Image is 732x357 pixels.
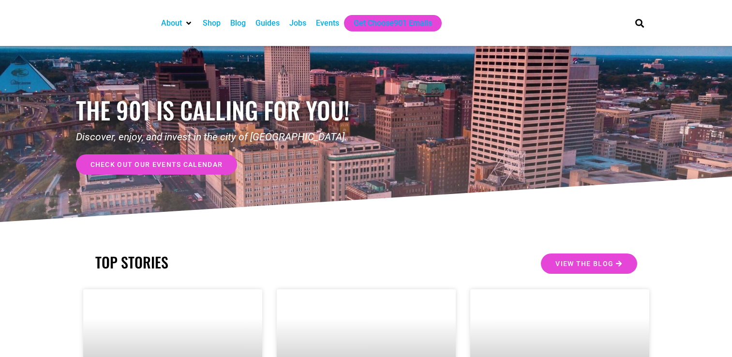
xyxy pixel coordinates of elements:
p: Discover, enjoy, and invest in the city of [GEOGRAPHIC_DATA]. [76,130,366,145]
a: View the Blog [541,253,637,274]
nav: Main nav [156,15,619,31]
a: Shop [203,17,221,29]
a: check out our events calendar [76,154,238,175]
h1: the 901 is calling for you! [76,96,366,124]
a: Blog [230,17,246,29]
a: Jobs [289,17,306,29]
span: check out our events calendar [90,161,223,168]
a: Get Choose901 Emails [354,17,432,29]
span: View the Blog [555,260,613,267]
a: Guides [255,17,280,29]
div: Search [631,15,647,31]
a: Events [316,17,339,29]
a: About [161,17,182,29]
h2: TOP STORIES [95,253,361,271]
div: About [156,15,198,31]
